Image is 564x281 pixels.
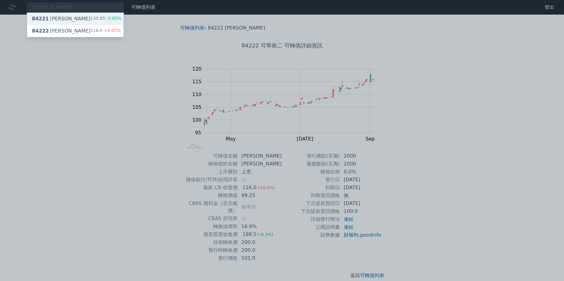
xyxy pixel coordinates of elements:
span: +0.05% [103,28,121,33]
span: 84222 [32,28,49,34]
div: [PERSON_NAME] [32,15,91,23]
div: 116.0 [91,27,121,35]
span: 84221 [32,16,49,22]
a: 84222[PERSON_NAME] 116.0+0.05% [27,25,124,37]
a: 84221[PERSON_NAME] 135.85-0.85% [27,13,124,25]
span: -0.85% [105,16,122,21]
div: [PERSON_NAME] [32,27,91,35]
div: 135.85 [91,15,122,23]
